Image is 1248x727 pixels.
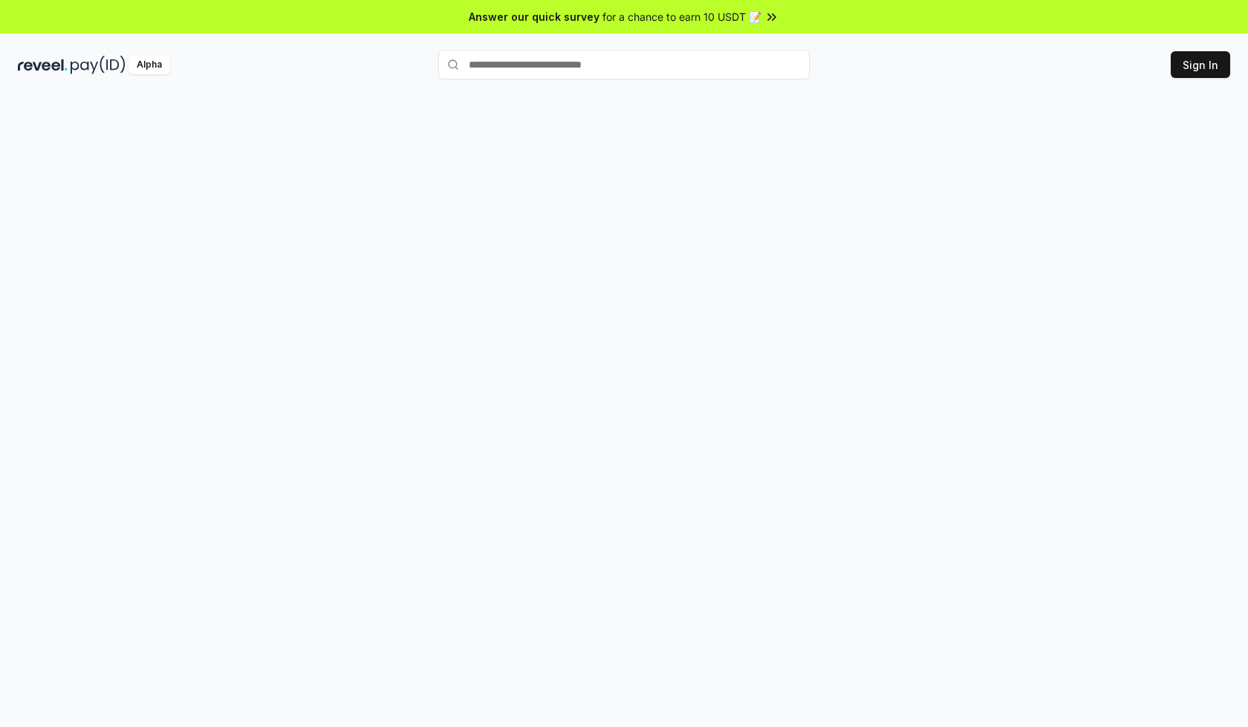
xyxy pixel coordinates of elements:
[1171,51,1230,78] button: Sign In
[18,56,68,74] img: reveel_dark
[602,9,761,25] span: for a chance to earn 10 USDT 📝
[129,56,170,74] div: Alpha
[71,56,126,74] img: pay_id
[469,9,599,25] span: Answer our quick survey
